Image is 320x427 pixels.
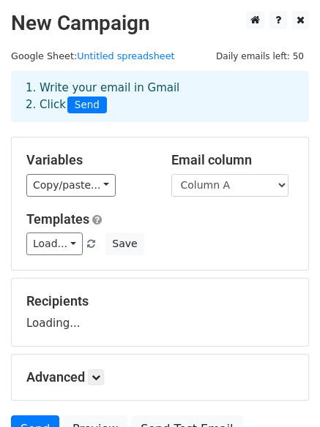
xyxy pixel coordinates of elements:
h5: Email column [171,152,294,168]
div: 1. Write your email in Gmail 2. Click [15,80,305,113]
div: Loading... [26,293,294,331]
a: Daily emails left: 50 [211,50,309,61]
h5: Variables [26,152,149,168]
h5: Advanced [26,369,294,385]
button: Save [105,233,144,255]
small: Google Sheet: [11,50,175,61]
h2: New Campaign [11,11,309,36]
a: Untitled spreadsheet [77,50,174,61]
a: Load... [26,233,83,255]
span: Send [67,97,107,114]
h5: Recipients [26,293,294,309]
span: Daily emails left: 50 [211,48,309,64]
a: Templates [26,211,89,227]
a: Copy/paste... [26,174,116,197]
